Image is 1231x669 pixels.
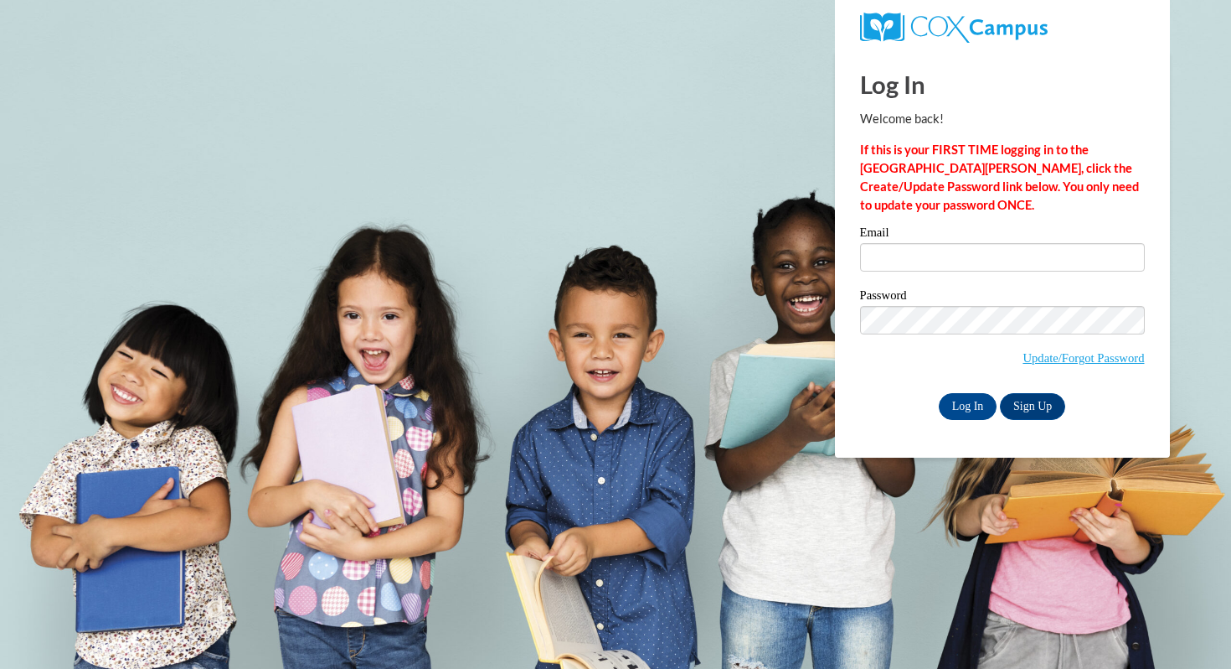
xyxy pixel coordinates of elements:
[1000,393,1065,420] a: Sign Up
[939,393,997,420] input: Log In
[1022,351,1144,365] a: Update/Forgot Password
[860,143,1139,212] strong: If this is your FIRST TIME logging in to the [GEOGRAPHIC_DATA][PERSON_NAME], click the Create/Upd...
[860,226,1145,243] label: Email
[860,67,1145,101] h1: Log In
[860,13,1145,43] a: COX Campus
[860,13,1048,43] img: COX Campus
[860,289,1145,306] label: Password
[860,110,1145,128] p: Welcome back!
